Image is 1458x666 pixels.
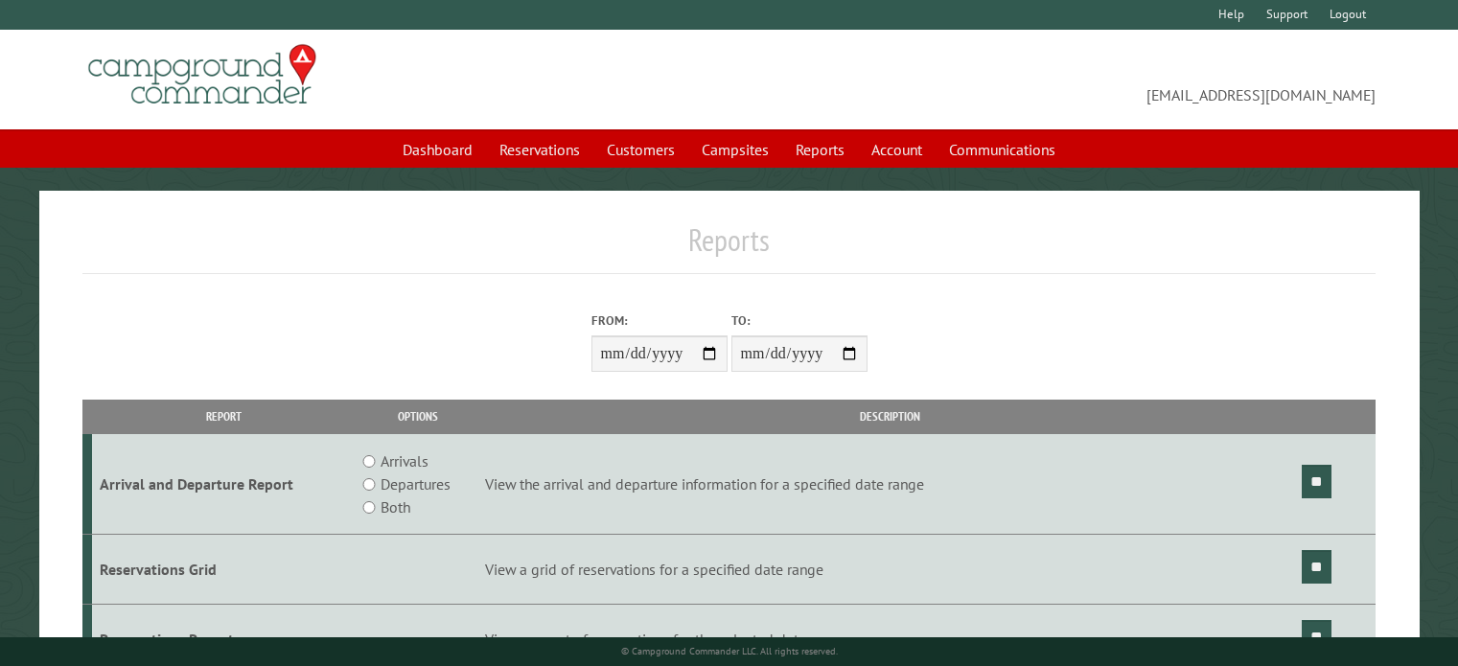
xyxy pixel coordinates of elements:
[591,311,728,330] label: From:
[381,495,410,518] label: Both
[92,434,355,535] td: Arrival and Departure Report
[82,221,1376,274] h1: Reports
[621,645,838,657] small: © Campground Commander LLC. All rights reserved.
[731,311,868,330] label: To:
[482,400,1299,433] th: Description
[92,535,355,605] td: Reservations Grid
[482,434,1299,535] td: View the arrival and departure information for a specified date range
[595,131,686,168] a: Customers
[391,131,484,168] a: Dashboard
[937,131,1067,168] a: Communications
[355,400,482,433] th: Options
[488,131,591,168] a: Reservations
[860,131,934,168] a: Account
[784,131,856,168] a: Reports
[381,449,428,472] label: Arrivals
[690,131,780,168] a: Campsites
[381,472,451,495] label: Departures
[82,37,322,112] img: Campground Commander
[729,53,1376,106] span: [EMAIL_ADDRESS][DOMAIN_NAME]
[482,535,1299,605] td: View a grid of reservations for a specified date range
[92,400,355,433] th: Report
